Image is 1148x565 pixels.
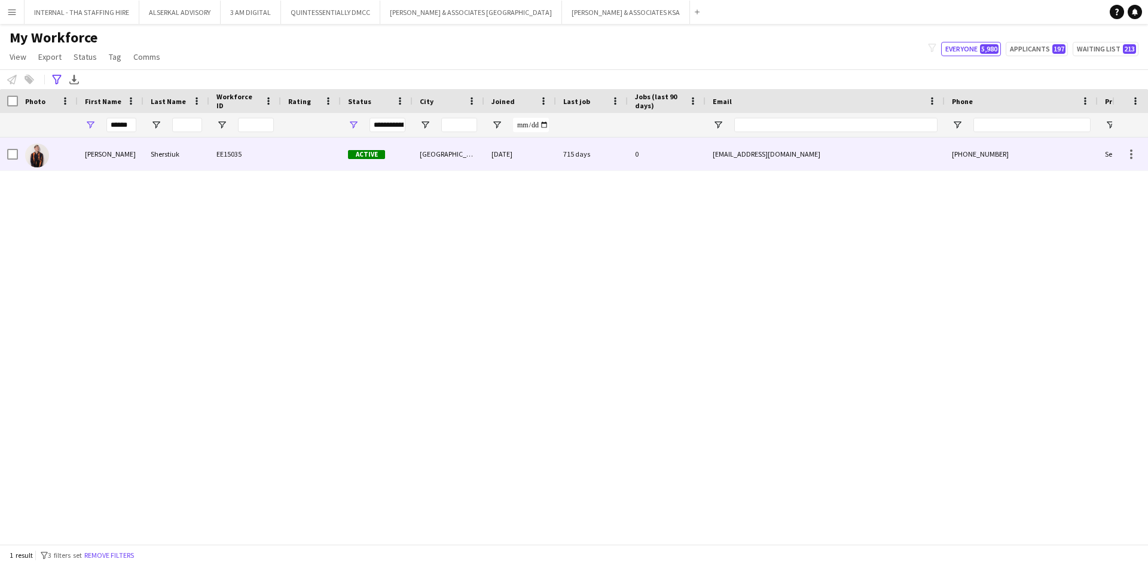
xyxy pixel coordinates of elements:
[945,138,1098,170] div: [PHONE_NUMBER]
[556,138,628,170] div: 715 days
[734,118,938,132] input: Email Filter Input
[484,138,556,170] div: [DATE]
[491,97,515,106] span: Joined
[82,549,136,562] button: Remove filters
[85,97,121,106] span: First Name
[104,49,126,65] a: Tag
[151,97,186,106] span: Last Name
[706,138,945,170] div: [EMAIL_ADDRESS][DOMAIN_NAME]
[74,51,97,62] span: Status
[973,118,1091,132] input: Phone Filter Input
[513,118,549,132] input: Joined Filter Input
[952,120,963,130] button: Open Filter Menu
[941,42,1001,56] button: Everyone5,980
[129,49,165,65] a: Comms
[952,97,973,106] span: Phone
[216,120,227,130] button: Open Filter Menu
[50,72,64,87] app-action-btn: Advanced filters
[10,51,26,62] span: View
[143,138,209,170] div: Sherstiuk
[635,92,684,110] span: Jobs (last 90 days)
[221,1,281,24] button: 3 AM DIGITAL
[348,97,371,106] span: Status
[1052,44,1065,54] span: 197
[25,1,139,24] button: INTERNAL - THA STAFFING HIRE
[48,551,82,560] span: 3 filters set
[713,120,723,130] button: Open Filter Menu
[69,49,102,65] a: Status
[628,138,706,170] div: 0
[238,118,274,132] input: Workforce ID Filter Input
[348,120,359,130] button: Open Filter Menu
[10,29,97,47] span: My Workforce
[106,118,136,132] input: First Name Filter Input
[139,1,221,24] button: ALSERKAL ADVISORY
[563,97,590,106] span: Last job
[420,97,433,106] span: City
[78,138,143,170] div: [PERSON_NAME]
[216,92,259,110] span: Workforce ID
[1105,97,1129,106] span: Profile
[172,118,202,132] input: Last Name Filter Input
[420,120,430,130] button: Open Filter Menu
[562,1,690,24] button: [PERSON_NAME] & ASSOCIATES KSA
[25,97,45,106] span: Photo
[713,97,732,106] span: Email
[33,49,66,65] a: Export
[38,51,62,62] span: Export
[133,51,160,62] span: Comms
[380,1,562,24] button: [PERSON_NAME] & ASSOCIATES [GEOGRAPHIC_DATA]
[5,49,31,65] a: View
[1123,44,1136,54] span: 213
[1105,120,1116,130] button: Open Filter Menu
[109,51,121,62] span: Tag
[25,143,49,167] img: Sergey Sherstiuk
[1006,42,1068,56] button: Applicants197
[413,138,484,170] div: [GEOGRAPHIC_DATA]
[209,138,281,170] div: EE15035
[1073,42,1138,56] button: Waiting list213
[288,97,311,106] span: Rating
[281,1,380,24] button: QUINTESSENTIALLY DMCC
[491,120,502,130] button: Open Filter Menu
[67,72,81,87] app-action-btn: Export XLSX
[441,118,477,132] input: City Filter Input
[151,120,161,130] button: Open Filter Menu
[980,44,999,54] span: 5,980
[85,120,96,130] button: Open Filter Menu
[348,150,385,159] span: Active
